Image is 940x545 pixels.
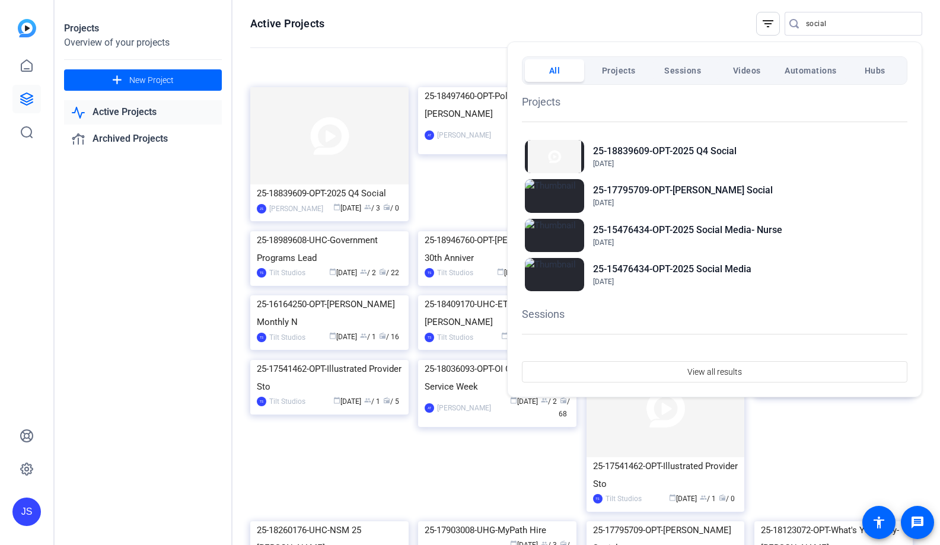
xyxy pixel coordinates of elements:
[593,183,773,197] h2: 25-17795709-OPT-[PERSON_NAME] Social
[522,306,907,322] h1: Sessions
[593,144,737,158] h2: 25-18839609-OPT-2025 Q4 Social
[525,140,584,173] img: Thumbnail
[593,262,751,276] h2: 25-15476434-OPT-2025 Social Media
[549,60,560,81] span: All
[593,223,782,237] h2: 25-15476434-OPT-2025 Social Media- Nurse
[602,60,636,81] span: Projects
[593,278,614,286] span: [DATE]
[664,60,701,81] span: Sessions
[593,160,614,168] span: [DATE]
[687,361,742,383] span: View all results
[865,60,885,81] span: Hubs
[522,361,907,383] button: View all results
[525,258,584,291] img: Thumbnail
[525,219,584,252] img: Thumbnail
[785,60,837,81] span: Automations
[593,199,614,207] span: [DATE]
[525,179,584,212] img: Thumbnail
[733,60,761,81] span: Videos
[593,238,614,247] span: [DATE]
[522,94,907,110] h1: Projects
